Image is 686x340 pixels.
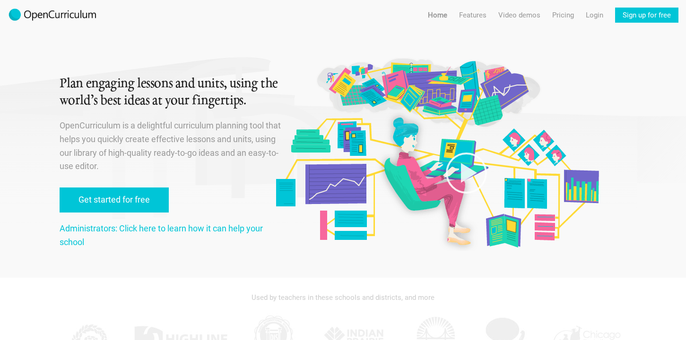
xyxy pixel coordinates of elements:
[459,8,486,23] a: Features
[615,8,678,23] a: Sign up for free
[586,8,603,23] a: Login
[272,57,601,251] img: Original illustration by Malisa Suchanya, Oakland, CA (malisasuchanya.com)
[428,8,447,23] a: Home
[60,119,283,173] p: OpenCurriculum is a delightful curriculum planning tool that helps you quickly create effective l...
[60,223,263,247] a: Administrators: Click here to learn how it can help your school
[60,76,283,110] h1: Plan engaging lessons and units, using the world’s best ideas at your fingertips.
[60,287,627,308] div: Used by teachers in these schools and districts, and more
[552,8,574,23] a: Pricing
[60,187,169,212] a: Get started for free
[498,8,540,23] a: Video demos
[8,8,97,23] img: 2017-logo-m.png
